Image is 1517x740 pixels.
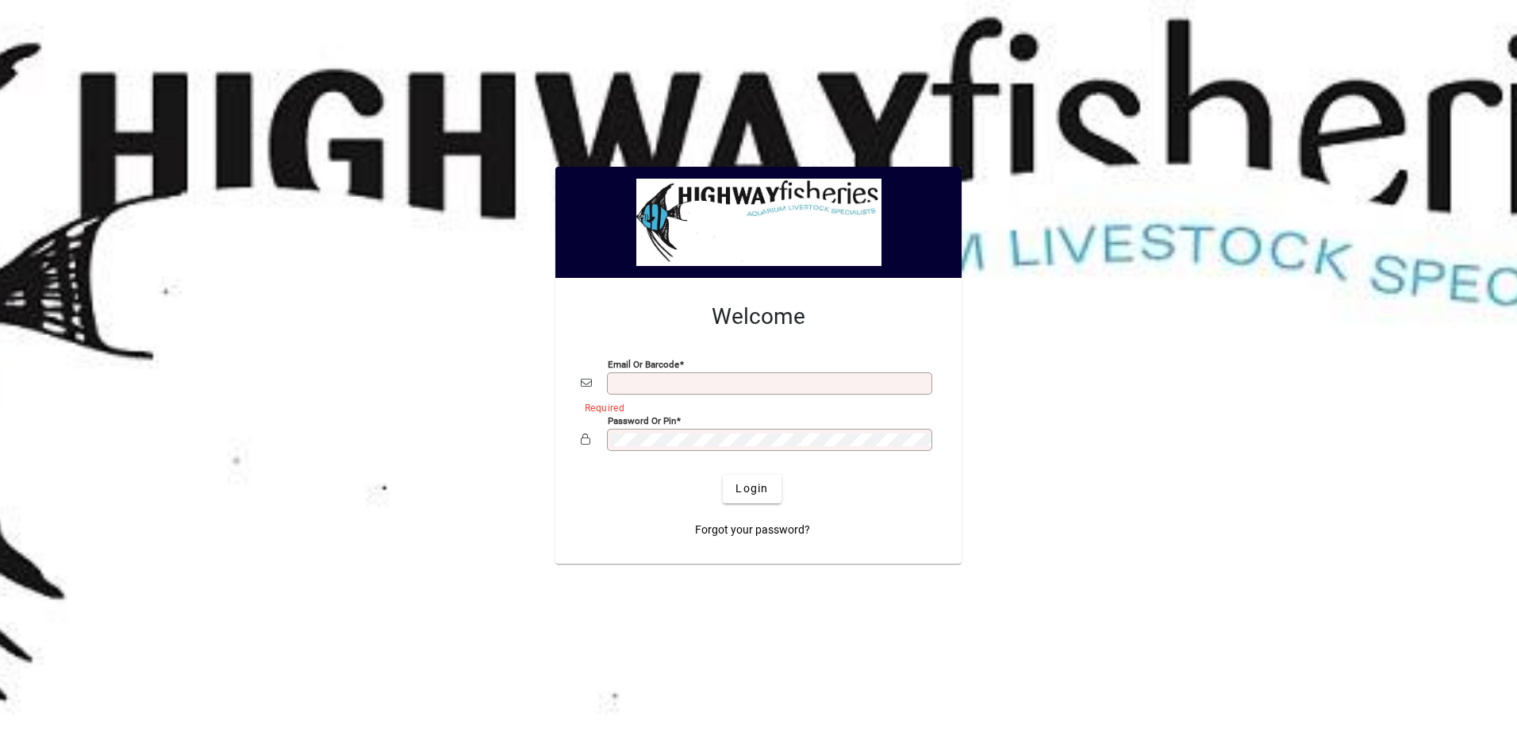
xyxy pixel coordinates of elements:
[585,399,924,415] mat-error: Required
[689,516,816,545] a: Forgot your password?
[723,475,781,503] button: Login
[695,522,810,538] span: Forgot your password?
[581,303,936,330] h2: Welcome
[608,414,676,426] mat-label: Password or Pin
[735,480,768,497] span: Login
[608,358,679,369] mat-label: Email or Barcode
